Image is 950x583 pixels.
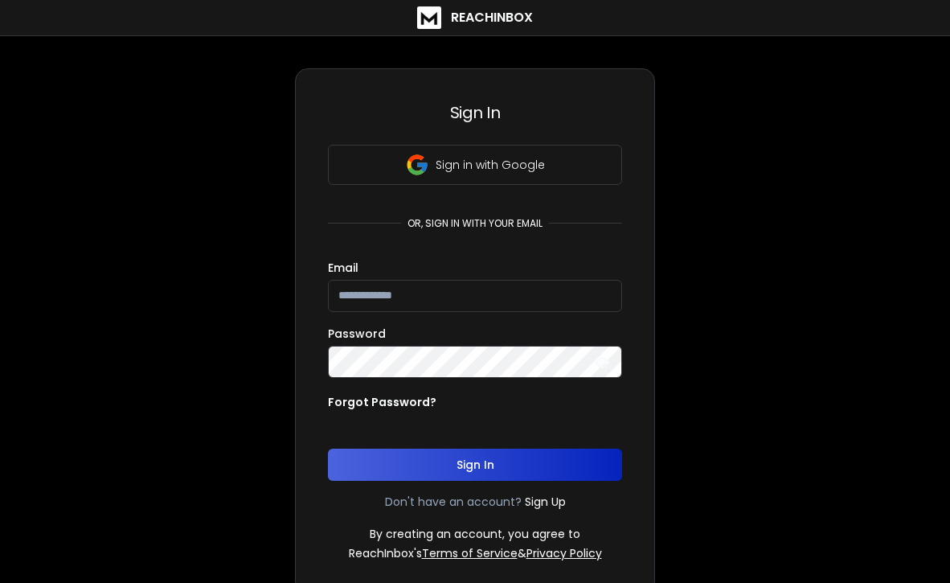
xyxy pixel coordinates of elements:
button: Sign In [328,449,622,481]
a: Privacy Policy [526,545,602,561]
a: ReachInbox [417,6,533,29]
p: or, sign in with your email [401,217,549,230]
h1: ReachInbox [451,8,533,27]
p: ReachInbox's & [349,545,602,561]
p: Sign in with Google [436,157,545,173]
p: By creating an account, you agree to [370,526,580,542]
button: Sign in with Google [328,145,622,185]
img: logo [417,6,441,29]
label: Email [328,262,358,273]
p: Don't have an account? [385,494,522,510]
a: Sign Up [525,494,566,510]
a: Terms of Service [422,545,518,561]
label: Password [328,328,386,339]
p: Forgot Password? [328,394,436,410]
h3: Sign In [328,101,622,124]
